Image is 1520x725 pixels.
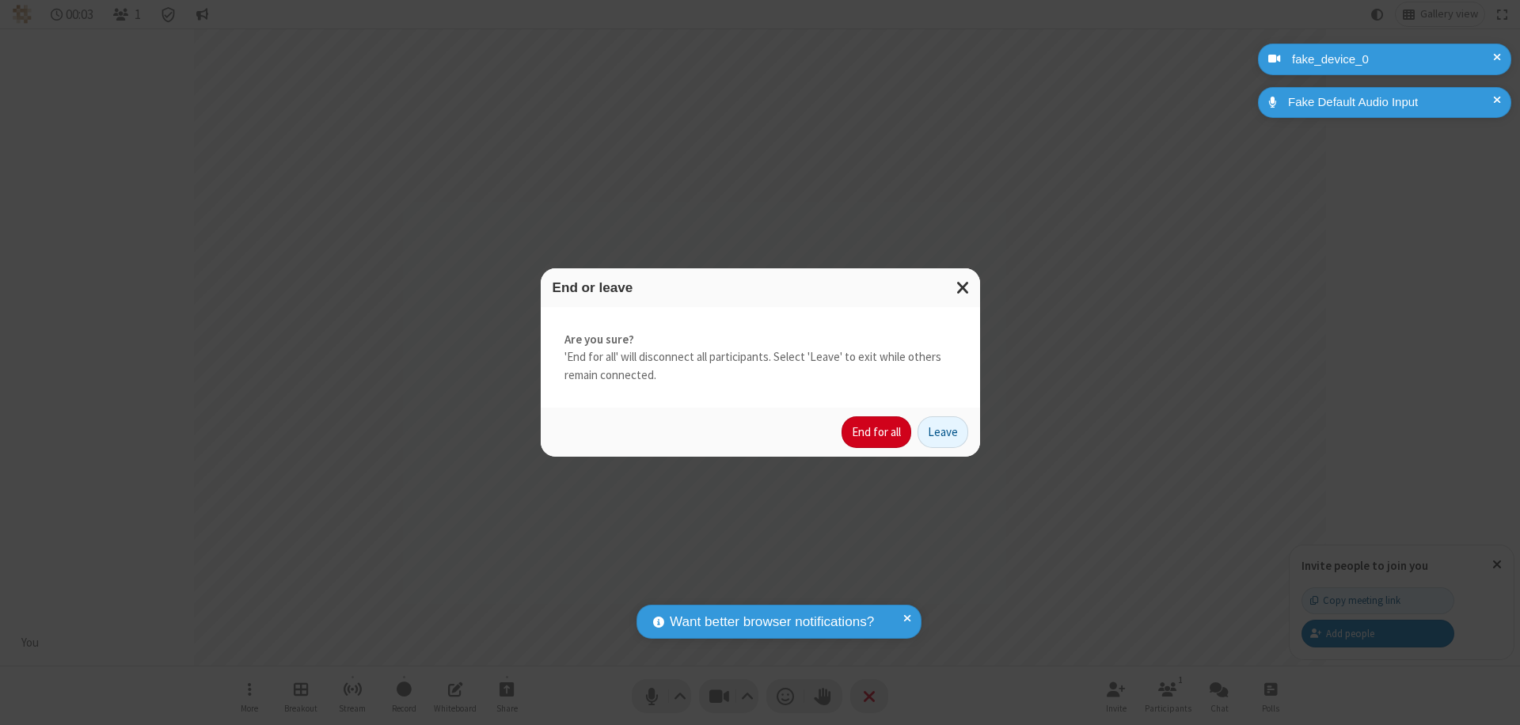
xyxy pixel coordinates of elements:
[553,280,968,295] h3: End or leave
[918,416,968,448] button: Leave
[1282,93,1499,112] div: Fake Default Audio Input
[670,612,874,632] span: Want better browser notifications?
[1286,51,1499,69] div: fake_device_0
[947,268,980,307] button: Close modal
[541,307,980,408] div: 'End for all' will disconnect all participants. Select 'Leave' to exit while others remain connec...
[842,416,911,448] button: End for all
[564,331,956,349] strong: Are you sure?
